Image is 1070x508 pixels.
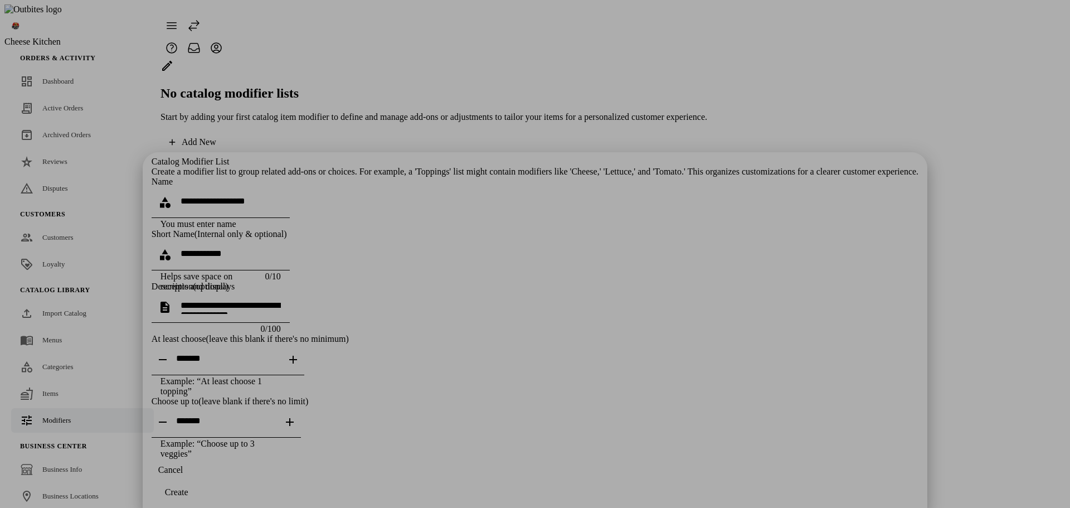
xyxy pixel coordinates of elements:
[152,459,189,481] button: Cancel
[160,270,256,292] mat-hint: Helps save space on receipts and displays
[152,177,918,187] div: Name
[152,167,918,177] div: Create a modifier list to group related add-ons or choices. For example, a 'Toppings' list might ...
[206,334,349,343] span: (leave this blank if there's no minimum)
[160,218,281,229] mat-error: You must enter name
[152,282,918,292] div: Description
[152,229,918,239] div: Short Name
[160,375,286,396] mat-hint: Example: “At least choose 1 topping”
[152,396,918,407] div: Choose up to
[160,438,283,459] mat-hint: Example: “Choose up to 3 veggies”
[194,229,287,239] span: (Internal only & optional)
[152,157,918,177] onboarding-title: Catalog Modifier List
[260,323,280,334] mat-hint: 0/100
[198,396,308,406] span: (leave blank if there's no limit)
[158,465,183,475] span: Cancel
[152,157,918,167] div: Catalog Modifier List
[152,334,918,344] div: At least choose
[265,270,280,292] mat-hint: 0/10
